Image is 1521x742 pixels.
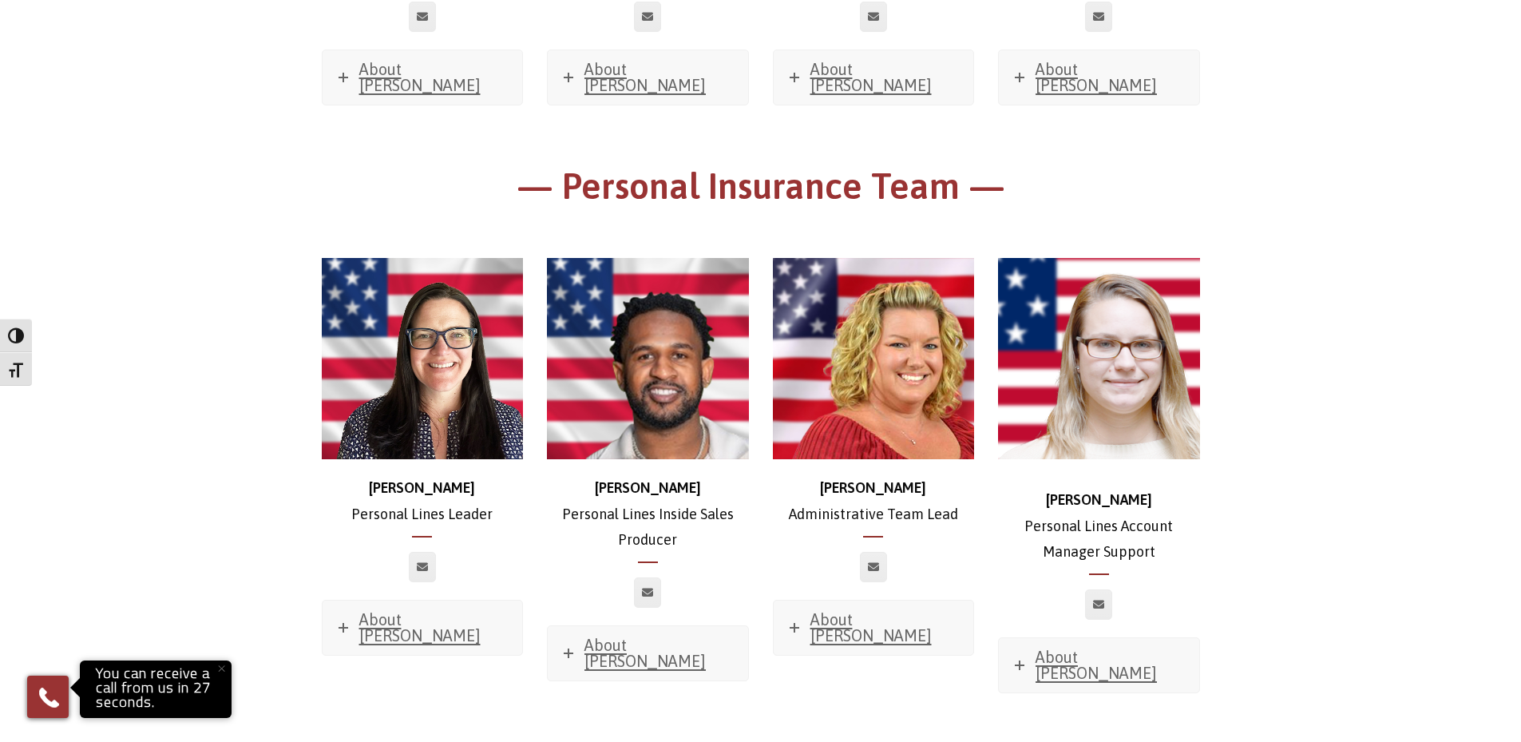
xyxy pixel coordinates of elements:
strong: [PERSON_NAME] [820,479,926,496]
img: headshot 500x500 [547,258,749,460]
span: About [PERSON_NAME] [1036,648,1157,682]
img: Jennifer-500x500 [322,258,524,460]
a: About [PERSON_NAME] [323,601,523,655]
a: About [PERSON_NAME] [999,638,1199,692]
span: About [PERSON_NAME] [584,636,706,670]
strong: [PERSON_NAME] [595,479,701,496]
span: About [PERSON_NAME] [810,60,932,94]
a: About [PERSON_NAME] [999,50,1199,105]
p: Administrative Team Lead [773,475,975,527]
h1: — Personal Insurance Team — [322,163,1200,218]
span: About [PERSON_NAME] [810,610,932,645]
p: You can receive a call from us in 27 seconds. [84,665,228,714]
button: Close [204,651,239,686]
span: About [PERSON_NAME] [359,60,481,94]
a: About [PERSON_NAME] [548,50,748,105]
a: About [PERSON_NAME] [323,50,523,105]
p: Personal Lines Inside Sales Producer [547,475,749,553]
p: Personal Lines Leader [322,475,524,527]
a: About [PERSON_NAME] [548,626,748,680]
p: Personal Lines Account Manager Support [998,487,1200,565]
a: About [PERSON_NAME] [774,601,974,655]
img: Phone icon [36,684,61,710]
img: brianna-500x500 (1) [998,258,1200,460]
img: Dori_500x500 [773,258,975,460]
strong: [PERSON_NAME] [369,479,475,496]
strong: [PERSON_NAME] [1046,491,1152,508]
span: About [PERSON_NAME] [584,60,706,94]
a: About [PERSON_NAME] [774,50,974,105]
span: About [PERSON_NAME] [359,610,481,645]
span: About [PERSON_NAME] [1036,60,1157,94]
